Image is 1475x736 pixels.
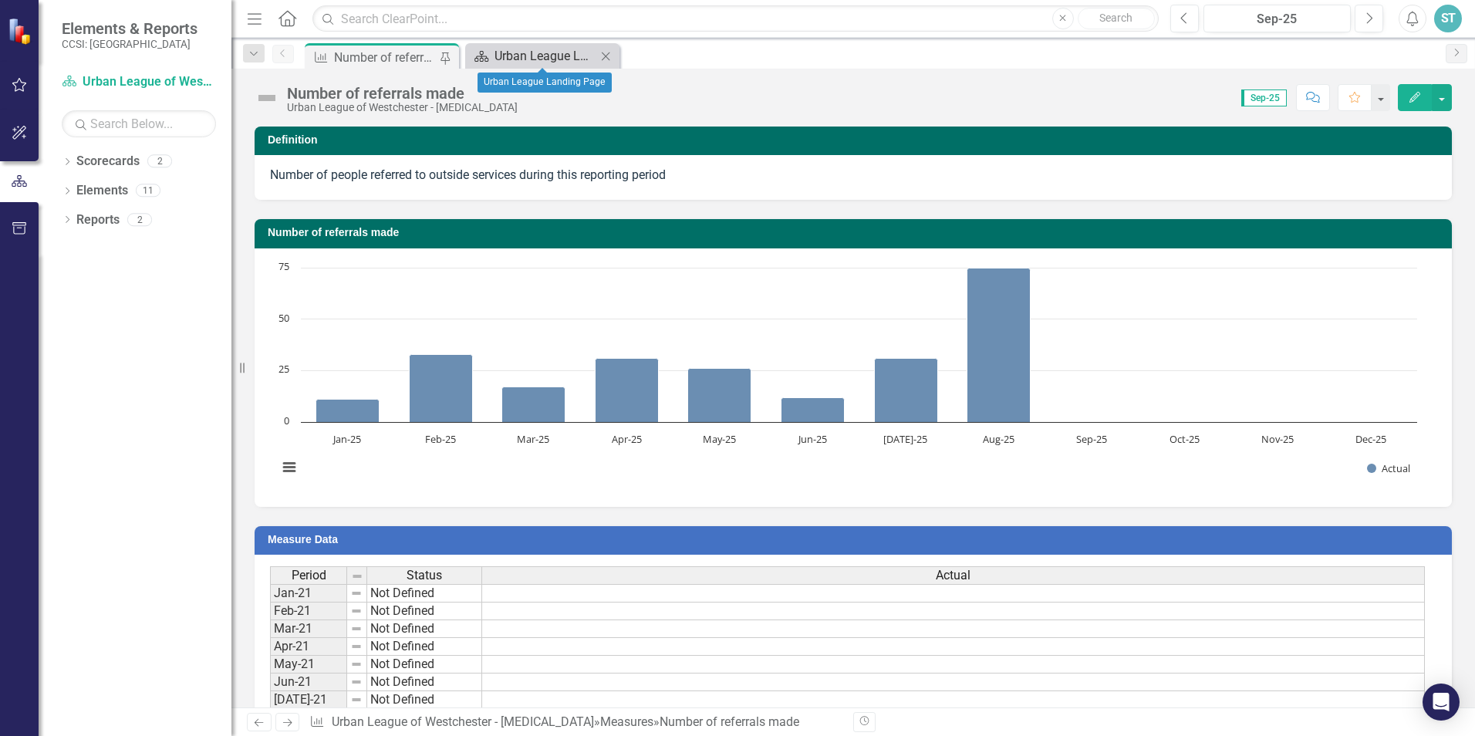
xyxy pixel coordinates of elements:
[367,674,482,691] td: Not Defined
[469,46,596,66] a: Urban League Landing Page
[351,570,363,582] img: 8DAGhfEEPCf229AAAAAElFTkSuQmCC
[270,260,1425,491] svg: Interactive chart
[1170,432,1200,446] text: Oct-25
[1261,432,1294,446] text: Nov-25
[292,569,326,582] span: Period
[312,5,1159,32] input: Search ClearPoint...
[425,432,456,446] text: Feb-25
[1078,8,1155,29] button: Search
[410,354,473,422] path: Feb-25, 33. Actual.
[367,584,482,603] td: Not Defined
[270,656,347,674] td: May-21
[350,658,363,670] img: 8DAGhfEEPCf229AAAAAElFTkSuQmCC
[875,358,938,422] path: Jul-25, 31. Actual.
[1367,461,1410,475] button: Show Actual
[1099,12,1132,24] span: Search
[127,213,152,226] div: 2
[270,167,1436,184] p: Number of people referred to outside services during this reporting period
[278,362,289,376] text: 25
[612,432,642,446] text: Apr-25
[1076,432,1107,446] text: Sep-25
[76,153,140,170] a: Scorecards
[270,620,347,638] td: Mar-21
[268,227,1444,238] h3: Number of referrals made
[350,623,363,635] img: 8DAGhfEEPCf229AAAAAElFTkSuQmCC
[136,184,160,198] div: 11
[1434,5,1462,32] button: ST
[478,73,612,93] div: Urban League Landing Page
[350,587,363,599] img: 8DAGhfEEPCf229AAAAAElFTkSuQmCC
[309,714,842,731] div: » »
[255,86,279,110] img: Not Defined
[270,260,1436,491] div: Chart. Highcharts interactive chart.
[781,397,845,422] path: Jun-25, 12. Actual.
[797,432,827,446] text: Jun-25
[367,620,482,638] td: Not Defined
[76,182,128,200] a: Elements
[316,399,380,422] path: Jan-25, 11. Actual.
[332,714,594,729] a: Urban League of Westchester - [MEDICAL_DATA]
[1203,5,1351,32] button: Sep-25
[334,48,436,67] div: Number of referrals made
[278,311,289,325] text: 50
[1209,10,1345,29] div: Sep-25
[270,603,347,620] td: Feb-21
[350,640,363,653] img: 8DAGhfEEPCf229AAAAAElFTkSuQmCC
[350,694,363,706] img: 8DAGhfEEPCf229AAAAAElFTkSuQmCC
[287,102,518,113] div: Urban League of Westchester - [MEDICAL_DATA]
[600,714,653,729] a: Measures
[967,268,1031,422] path: Aug-25, 75. Actual.
[1423,684,1460,721] div: Open Intercom Messenger
[883,432,927,446] text: [DATE]-25
[332,432,361,446] text: Jan-25
[62,73,216,91] a: Urban League of Westchester - [MEDICAL_DATA]
[287,85,518,102] div: Number of referrals made
[494,46,596,66] div: Urban League Landing Page
[688,368,751,422] path: May-25, 26. Actual.
[517,432,549,446] text: Mar-25
[703,432,736,446] text: May-25
[62,110,216,137] input: Search Below...
[596,358,659,422] path: Apr-25, 31. Actual.
[62,19,197,38] span: Elements & Reports
[270,638,347,656] td: Apr-21
[270,584,347,603] td: Jan-21
[62,38,197,50] small: CCSI: [GEOGRAPHIC_DATA]
[278,259,289,273] text: 75
[278,457,300,478] button: View chart menu, Chart
[1355,432,1386,446] text: Dec-25
[660,714,799,729] div: Number of referrals made
[284,414,289,427] text: 0
[367,638,482,656] td: Not Defined
[367,656,482,674] td: Not Defined
[147,155,172,168] div: 2
[1241,89,1287,106] span: Sep-25
[983,432,1014,446] text: Aug-25
[268,534,1444,545] h3: Measure Data
[268,134,1444,146] h3: Definition
[8,18,35,45] img: ClearPoint Strategy
[367,691,482,709] td: Not Defined
[350,605,363,617] img: 8DAGhfEEPCf229AAAAAElFTkSuQmCC
[350,676,363,688] img: 8DAGhfEEPCf229AAAAAElFTkSuQmCC
[936,569,970,582] span: Actual
[76,211,120,229] a: Reports
[270,674,347,691] td: Jun-21
[502,387,565,422] path: Mar-25, 17. Actual.
[270,691,347,709] td: [DATE]-21
[407,569,442,582] span: Status
[367,603,482,620] td: Not Defined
